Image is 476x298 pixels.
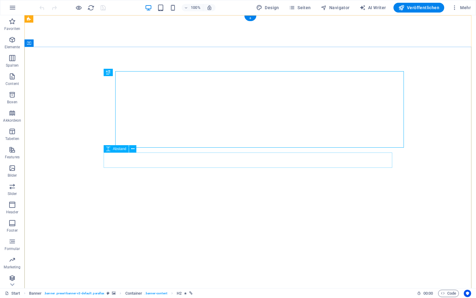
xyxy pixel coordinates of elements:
button: Usercentrics [464,290,471,297]
p: Content [6,81,19,86]
span: Veröffentlichen [398,5,439,11]
span: Klick zum Auswählen. Doppelklick zum Bearbeiten [125,290,142,297]
p: Spalten [6,63,19,68]
p: Footer [7,228,18,233]
span: Seiten [289,5,311,11]
p: Favoriten [4,26,20,31]
i: Seite neu laden [87,4,94,11]
a: Klick, um Auswahl aufzuheben. Doppelklick öffnet Seitenverwaltung [5,290,20,297]
p: Bilder [8,173,17,178]
p: Elemente [5,45,20,50]
i: Bei Größenänderung Zoomstufe automatisch an das gewählte Gerät anpassen. [207,5,212,10]
span: . banner .preset-banner-v3-default .parallax [44,290,104,297]
span: Mehr [452,5,471,11]
p: Marketing [4,265,20,270]
span: . banner-content [145,290,167,297]
button: AI Writer [357,3,389,13]
span: Code [441,290,456,297]
p: Formular [5,246,20,251]
span: Design [256,5,279,11]
button: Seiten [286,3,313,13]
span: Klick zum Auswählen. Doppelklick zum Bearbeiten [177,290,182,297]
button: reload [87,4,94,11]
button: Code [438,290,459,297]
div: + [244,16,256,21]
p: Features [5,155,20,160]
nav: breadcrumb [29,290,193,297]
button: Mehr [449,3,473,13]
span: Navigator [321,5,350,11]
p: Boxen [7,100,17,105]
button: Navigator [318,3,352,13]
span: Abstand [113,147,126,151]
div: Design (Strg+Alt+Y) [254,3,282,13]
button: Veröffentlichen [393,3,444,13]
i: Element ist verlinkt [189,292,193,295]
span: 00 00 [423,290,433,297]
button: 100% [182,4,203,11]
span: Klick zum Auswählen. Doppelklick zum Bearbeiten [29,290,42,297]
span: : [428,291,429,296]
p: Akkordeon [3,118,21,123]
h6: 100% [191,4,201,11]
i: Element enthält eine Animation [184,292,187,295]
p: Slider [8,191,17,196]
i: Dieses Element ist ein anpassbares Preset [107,292,109,295]
button: Klicke hier, um den Vorschau-Modus zu verlassen [75,4,82,11]
h6: Session-Zeit [417,290,433,297]
p: Header [6,210,18,215]
p: Tabellen [5,136,19,141]
button: Design [254,3,282,13]
span: AI Writer [360,5,386,11]
i: Element verfügt über einen Hintergrund [112,292,116,295]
